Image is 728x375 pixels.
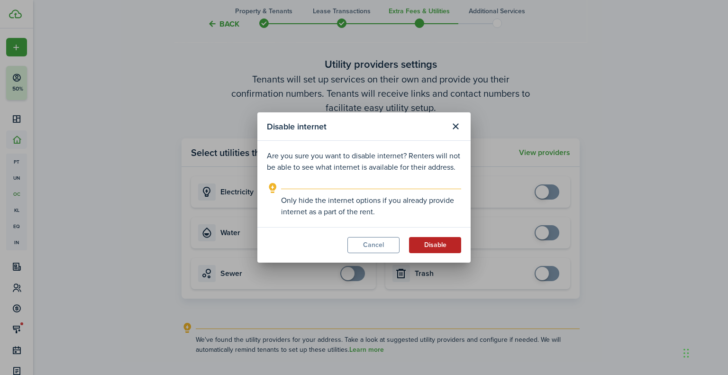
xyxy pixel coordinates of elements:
i: outline [267,183,279,194]
button: Disable [409,237,461,253]
explanation-description: Only hide the internet options if you already provide internet as a part of the rent. [281,195,461,218]
button: Close modal [447,119,464,135]
div: Drag [683,339,689,367]
p: Are you sure you want to disable internet? Renters will not be able to see what internet is avail... [267,150,461,173]
button: Cancel [347,237,400,253]
iframe: Chat Widget [681,329,728,375]
modal-title: Disable internet [267,117,445,136]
